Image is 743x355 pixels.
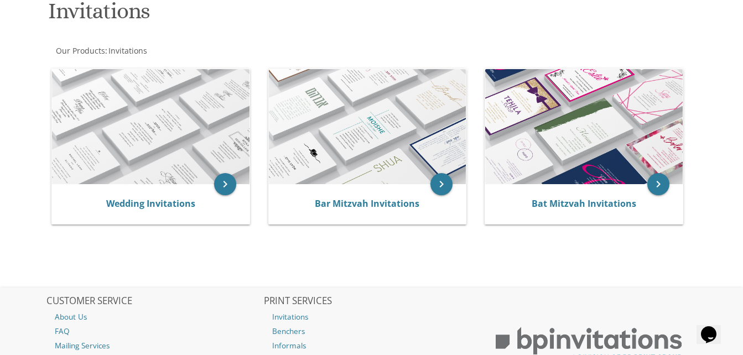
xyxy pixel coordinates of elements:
a: Benchers [264,324,480,338]
a: Invitations [264,310,480,324]
img: Bar Mitzvah Invitations [269,69,466,184]
a: Bar Mitzvah Invitations [315,197,419,210]
iframe: chat widget [697,311,732,344]
a: Wedding Invitations [106,197,195,210]
div: : [46,45,372,56]
a: Invitations [107,45,147,56]
a: Informals [264,338,480,353]
span: Invitations [108,45,147,56]
img: Wedding Invitations [52,69,250,184]
a: FAQ [46,324,262,338]
a: Bat Mitzvah Invitations [532,197,636,210]
a: Our Products [55,45,105,56]
h2: CUSTOMER SERVICE [46,296,262,307]
img: Bat Mitzvah Invitations [485,69,683,184]
a: keyboard_arrow_right [647,173,669,195]
h2: PRINT SERVICES [264,296,480,307]
a: keyboard_arrow_right [430,173,453,195]
a: keyboard_arrow_right [214,173,236,195]
a: Mailing Services [46,338,262,353]
a: About Us [46,310,262,324]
